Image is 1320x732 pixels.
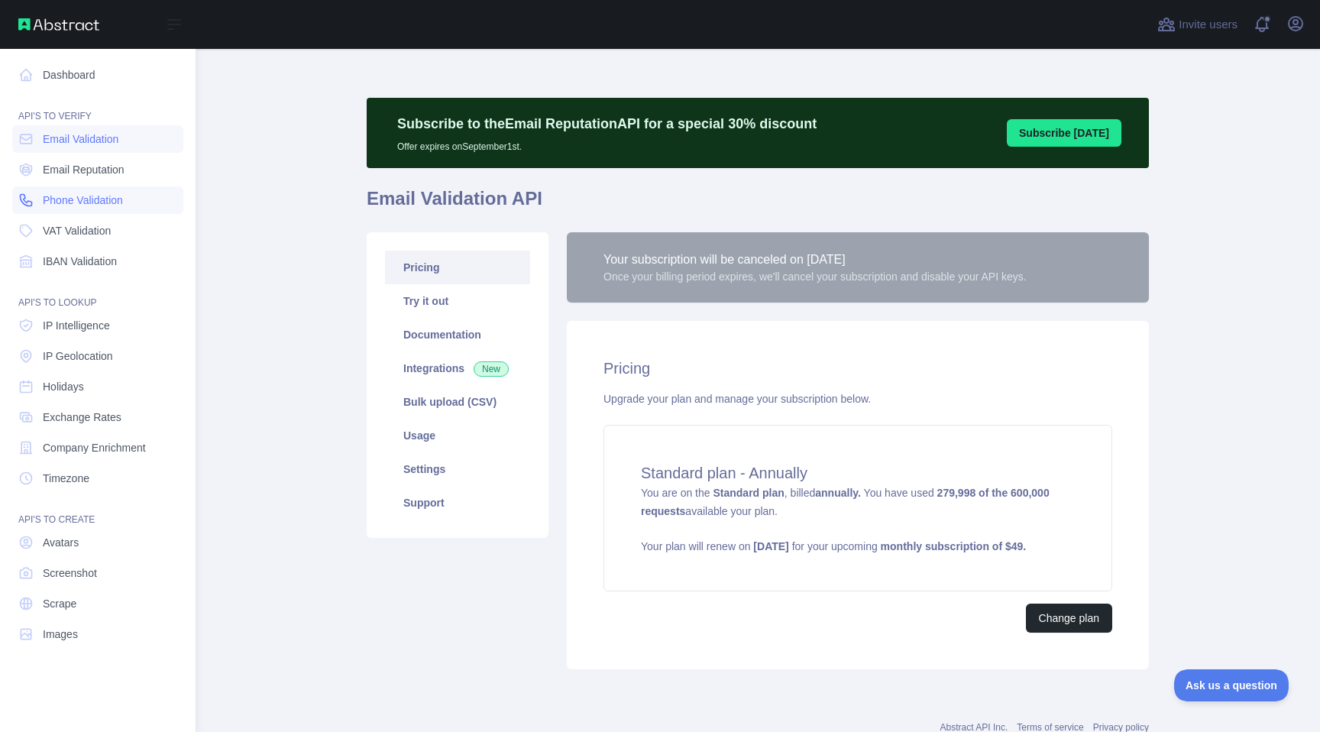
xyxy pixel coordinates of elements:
a: Documentation [385,318,530,351]
a: Phone Validation [12,186,183,214]
h2: Pricing [603,358,1112,379]
a: Company Enrichment [12,434,183,462]
div: Upgrade your plan and manage your subscription below. [603,391,1112,406]
span: IP Geolocation [43,348,113,364]
a: Screenshot [12,559,183,587]
span: Holidays [43,379,84,394]
strong: [DATE] [753,540,788,552]
span: Avatars [43,535,79,550]
span: IP Intelligence [43,318,110,333]
a: Email Reputation [12,156,183,183]
div: API'S TO VERIFY [12,92,183,122]
h1: Email Validation API [367,186,1149,223]
a: IBAN Validation [12,248,183,275]
a: VAT Validation [12,217,183,245]
span: Scrape [43,596,76,611]
img: Abstract API [18,18,99,31]
div: API'S TO LOOKUP [12,278,183,309]
a: Try it out [385,284,530,318]
span: Email Reputation [43,162,125,177]
button: Subscribe [DATE] [1007,119,1121,147]
strong: 279,998 of the 600,000 requests [641,487,1050,517]
a: Images [12,620,183,648]
a: IP Intelligence [12,312,183,339]
span: Screenshot [43,565,97,581]
span: Images [43,627,78,642]
span: Timezone [43,471,89,486]
h4: Standard plan - Annually [641,462,1075,484]
strong: monthly subscription of $ 49 . [881,540,1027,552]
span: Exchange Rates [43,410,121,425]
p: Your plan will renew on for your upcoming [641,539,1075,554]
a: Timezone [12,465,183,492]
div: Once your billing period expires, we'll cancel your subscription and disable your API keys. [603,269,1027,284]
span: New [474,361,509,377]
span: Company Enrichment [43,440,146,455]
p: Offer expires on September 1st. [397,134,817,153]
a: Holidays [12,373,183,400]
a: Exchange Rates [12,403,183,431]
a: Dashboard [12,61,183,89]
a: IP Geolocation [12,342,183,370]
a: Bulk upload (CSV) [385,385,530,419]
span: Phone Validation [43,193,123,208]
button: Invite users [1154,12,1241,37]
span: Email Validation [43,131,118,147]
a: Support [385,486,530,520]
strong: annually. [815,487,861,499]
iframe: Toggle Customer Support [1174,669,1289,701]
span: Invite users [1179,16,1237,34]
span: IBAN Validation [43,254,117,269]
span: VAT Validation [43,223,111,238]
a: Avatars [12,529,183,556]
a: Scrape [12,590,183,617]
a: Pricing [385,251,530,284]
a: Usage [385,419,530,452]
strong: Standard plan [713,487,784,499]
div: Your subscription will be canceled on [DATE] [603,251,1027,269]
div: API'S TO CREATE [12,495,183,526]
a: Email Validation [12,125,183,153]
p: Subscribe to the Email Reputation API for a special 30 % discount [397,113,817,134]
a: Settings [385,452,530,486]
button: Change plan [1026,604,1112,633]
span: You are on the , billed You have used available your plan. [641,487,1075,554]
a: Integrations New [385,351,530,385]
